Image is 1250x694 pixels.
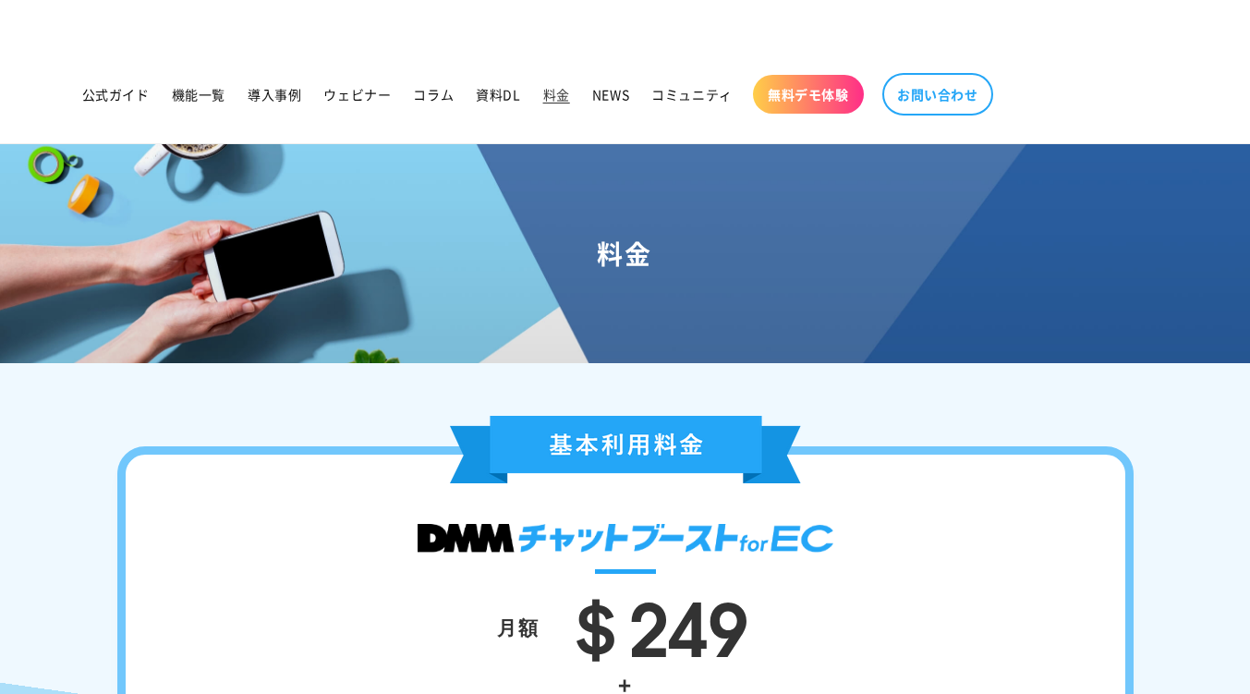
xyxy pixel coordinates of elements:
[71,75,161,114] a: 公式ガイド
[882,73,993,116] a: お問い合わせ
[640,75,744,114] a: コミュニティ
[172,86,225,103] span: 機能一覧
[497,609,540,644] div: 月額
[413,86,454,103] span: コラム
[161,75,237,114] a: 機能一覧
[22,237,1228,270] h1: 料金
[402,75,465,114] a: コラム
[543,86,570,103] span: 料金
[418,524,833,553] img: DMMチャットブースト
[450,416,801,483] img: 基本利用料金
[237,75,312,114] a: 導入事例
[312,75,402,114] a: ウェビナー
[768,86,849,103] span: 無料デモ体験
[532,75,581,114] a: 料金
[82,86,150,103] span: 公式ガイド
[558,568,748,677] span: ＄249
[323,86,391,103] span: ウェビナー
[476,86,520,103] span: 資料DL
[753,75,864,114] a: 無料デモ体験
[581,75,640,114] a: NEWS
[465,75,531,114] a: 資料DL
[651,86,733,103] span: コミュニティ
[897,86,978,103] span: お問い合わせ
[248,86,301,103] span: 導入事例
[592,86,629,103] span: NEWS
